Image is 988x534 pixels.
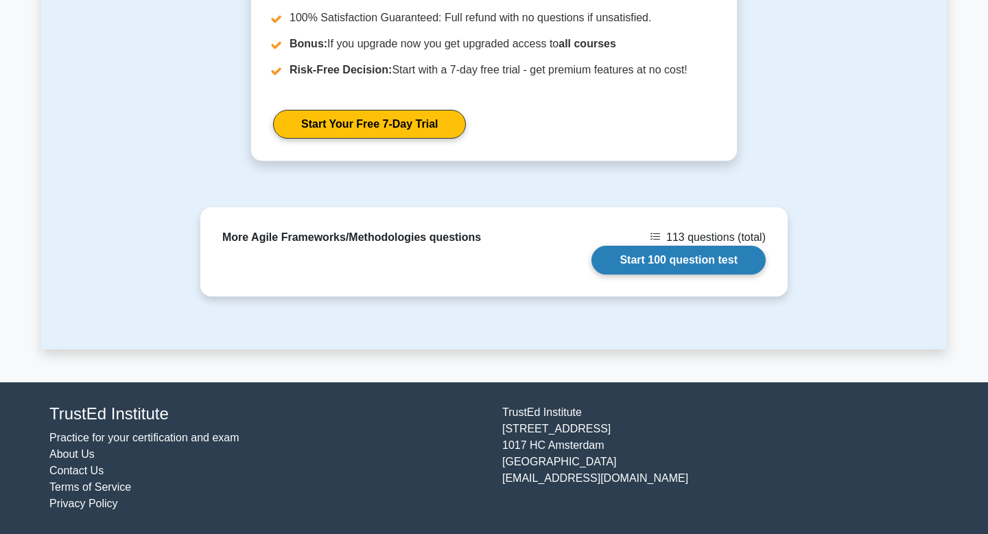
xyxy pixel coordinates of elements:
[49,498,118,509] a: Privacy Policy
[49,448,95,460] a: About Us
[49,481,131,493] a: Terms of Service
[273,110,466,139] a: Start Your Free 7-Day Trial
[49,432,239,443] a: Practice for your certification and exam
[49,404,486,424] h4: TrustEd Institute
[494,404,947,512] div: TrustEd Institute [STREET_ADDRESS] 1017 HC Amsterdam [GEOGRAPHIC_DATA] [EMAIL_ADDRESS][DOMAIN_NAME]
[591,246,766,275] a: Start 100 question test
[49,465,104,476] a: Contact Us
